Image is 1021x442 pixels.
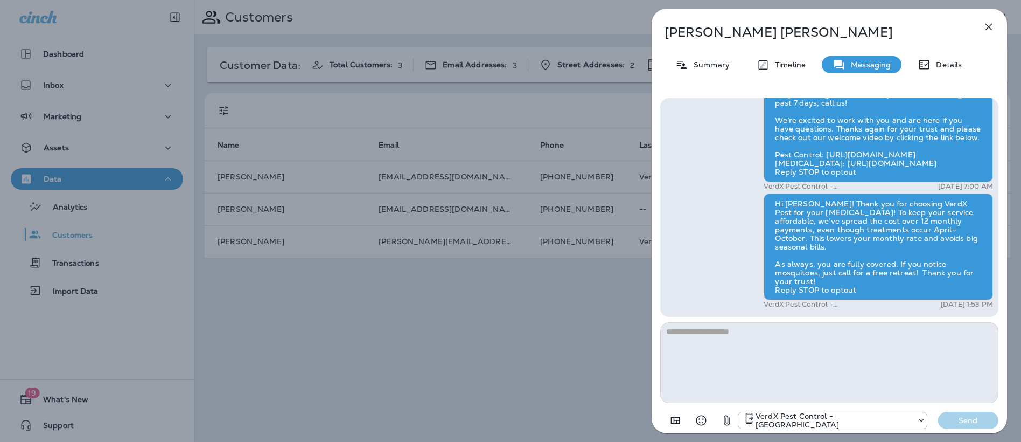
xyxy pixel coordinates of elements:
p: [DATE] 1:53 PM [941,300,993,309]
p: Summary [688,60,730,69]
p: Messaging [845,60,891,69]
p: [PERSON_NAME] [PERSON_NAME] [665,25,959,40]
p: Details [931,60,962,69]
p: VerdX Pest Control - [GEOGRAPHIC_DATA] [756,412,912,429]
button: Add in a premade template [665,410,686,431]
div: Hi [PERSON_NAME]! Thank you for choosing VerdX Pest for your [MEDICAL_DATA]! To keep your service... [764,194,993,300]
p: Timeline [770,60,806,69]
p: VerdX Pest Control - [GEOGRAPHIC_DATA] [764,300,901,309]
p: [DATE] 7:00 AM [938,182,993,191]
div: +1 (770) 758-7657 [738,412,927,429]
button: Select an emoji [690,410,712,431]
p: VerdX Pest Control - [GEOGRAPHIC_DATA] [764,182,901,191]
